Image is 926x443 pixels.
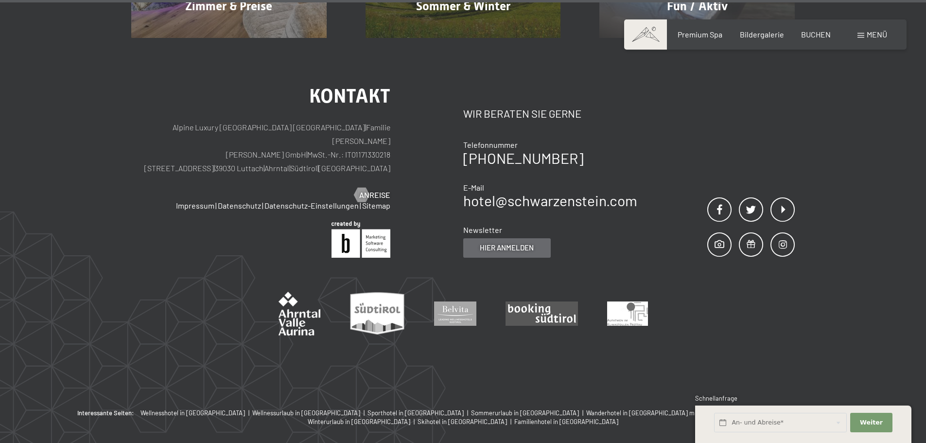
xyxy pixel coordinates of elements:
a: Wellnessurlaub in [GEOGRAPHIC_DATA] | [252,408,367,417]
a: Winterurlaub in [GEOGRAPHIC_DATA] | [308,417,418,426]
a: Premium Spa [678,30,722,39]
span: Familienhotel in [GEOGRAPHIC_DATA] [514,418,618,425]
span: | [262,201,263,210]
span: Newsletter [463,225,502,234]
img: Brandnamic GmbH | Leading Hospitality Solutions [332,221,390,258]
span: Wellnessurlaub in [GEOGRAPHIC_DATA] [252,409,360,417]
a: Wanderhotel in [GEOGRAPHIC_DATA] mit 4 Sternen | [586,408,734,417]
a: Skihotel in [GEOGRAPHIC_DATA] | [418,417,514,426]
span: | [246,409,252,417]
a: Wellnesshotel in [GEOGRAPHIC_DATA] | [140,408,252,417]
span: | [465,409,471,417]
span: | [306,150,307,159]
span: Sporthotel in [GEOGRAPHIC_DATA] [367,409,464,417]
a: Anreise [354,190,390,200]
span: | [508,418,514,425]
button: Weiter [850,413,892,433]
span: | [365,123,366,132]
span: | [412,418,418,425]
a: Sitemap [362,201,390,210]
a: hotel@schwarzenstein.com [463,192,637,209]
span: | [215,201,217,210]
span: | [580,409,586,417]
a: Impressum [176,201,214,210]
span: Weiter [860,418,883,427]
a: Sommerurlaub in [GEOGRAPHIC_DATA] | [471,408,586,417]
span: | [317,163,318,173]
span: Hier anmelden [480,243,534,253]
span: Winterurlaub in [GEOGRAPHIC_DATA] [308,418,410,425]
a: Datenschutz-Einstellungen [264,201,359,210]
span: | [360,201,361,210]
span: | [214,163,215,173]
span: Kontakt [309,85,390,107]
a: Sporthotel in [GEOGRAPHIC_DATA] | [367,408,471,417]
span: Wanderhotel in [GEOGRAPHIC_DATA] mit 4 Sternen [586,409,727,417]
span: Wellnesshotel in [GEOGRAPHIC_DATA] [140,409,245,417]
span: Telefonnummer [463,140,518,149]
span: Anreise [359,190,390,200]
a: BUCHEN [801,30,831,39]
span: Skihotel in [GEOGRAPHIC_DATA] [418,418,507,425]
span: | [362,409,367,417]
a: Bildergalerie [740,30,784,39]
a: Familienhotel in [GEOGRAPHIC_DATA] [514,417,618,426]
span: Schnellanfrage [695,394,737,402]
span: E-Mail [463,183,484,192]
a: Datenschutz [218,201,261,210]
span: | [289,163,290,173]
span: Wir beraten Sie gerne [463,107,581,120]
b: Interessante Seiten: [77,408,134,417]
span: | [263,163,264,173]
a: [PHONE_NUMBER] [463,149,583,167]
span: Sommerurlaub in [GEOGRAPHIC_DATA] [471,409,579,417]
span: Menü [867,30,887,39]
p: Alpine Luxury [GEOGRAPHIC_DATA] [GEOGRAPHIC_DATA] Familie [PERSON_NAME] [PERSON_NAME] GmbH MwSt.-... [131,121,390,175]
